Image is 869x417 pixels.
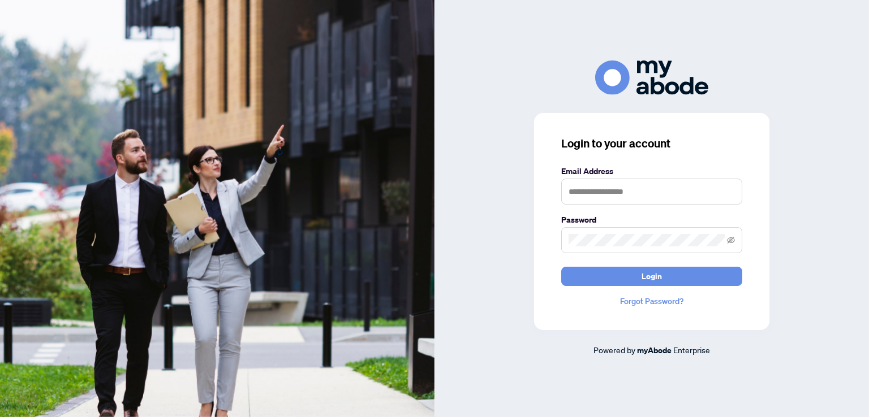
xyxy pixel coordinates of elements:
a: myAbode [637,344,672,357]
span: Enterprise [673,345,710,355]
h3: Login to your account [561,136,742,151]
label: Password [561,214,742,226]
span: Powered by [593,345,635,355]
button: Login [561,267,742,286]
span: eye-invisible [727,236,735,244]
a: Forgot Password? [561,295,742,307]
img: ma-logo [595,60,708,95]
label: Email Address [561,165,742,177]
span: Login [642,267,662,285]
